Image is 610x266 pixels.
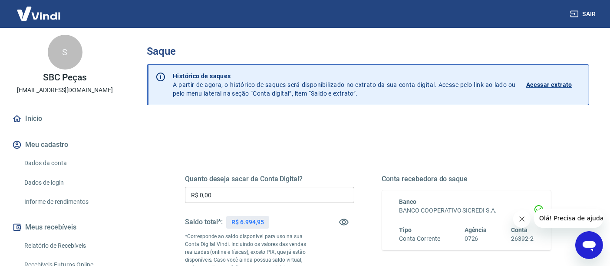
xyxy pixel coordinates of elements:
img: Vindi [10,0,67,27]
a: Acessar extrato [526,72,582,98]
h5: Quanto deseja sacar da Conta Digital? [185,175,354,183]
a: Dados da conta [21,154,119,172]
h6: BANCO COOPERATIVO SICREDI S.A. [399,206,534,215]
iframe: Fechar mensagem [513,210,531,228]
h6: Conta Corrente [399,234,440,243]
h5: Saldo total*: [185,218,223,226]
iframe: Botão para abrir a janela de mensagens [575,231,603,259]
a: Relatório de Recebíveis [21,237,119,255]
a: Informe de rendimentos [21,193,119,211]
span: Olá! Precisa de ajuda? [5,6,73,13]
p: R$ 6.994,95 [231,218,264,227]
button: Meus recebíveis [10,218,119,237]
h6: 26392-2 [511,234,534,243]
p: [EMAIL_ADDRESS][DOMAIN_NAME] [17,86,113,95]
p: Histórico de saques [173,72,516,80]
button: Sair [568,6,600,22]
span: Conta [511,226,528,233]
span: Tipo [399,226,412,233]
a: Início [10,109,119,128]
span: Banco [399,198,417,205]
a: Dados de login [21,174,119,192]
iframe: Mensagem da empresa [534,209,603,228]
span: Agência [465,226,487,233]
p: Acessar extrato [526,80,572,89]
button: Meu cadastro [10,135,119,154]
h3: Saque [147,45,589,57]
h5: Conta recebedora do saque [382,175,551,183]
div: S [48,35,82,70]
p: A partir de agora, o histórico de saques será disponibilizado no extrato da sua conta digital. Ac... [173,72,516,98]
p: SBC Peças [43,73,87,82]
h6: 0726 [465,234,487,243]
